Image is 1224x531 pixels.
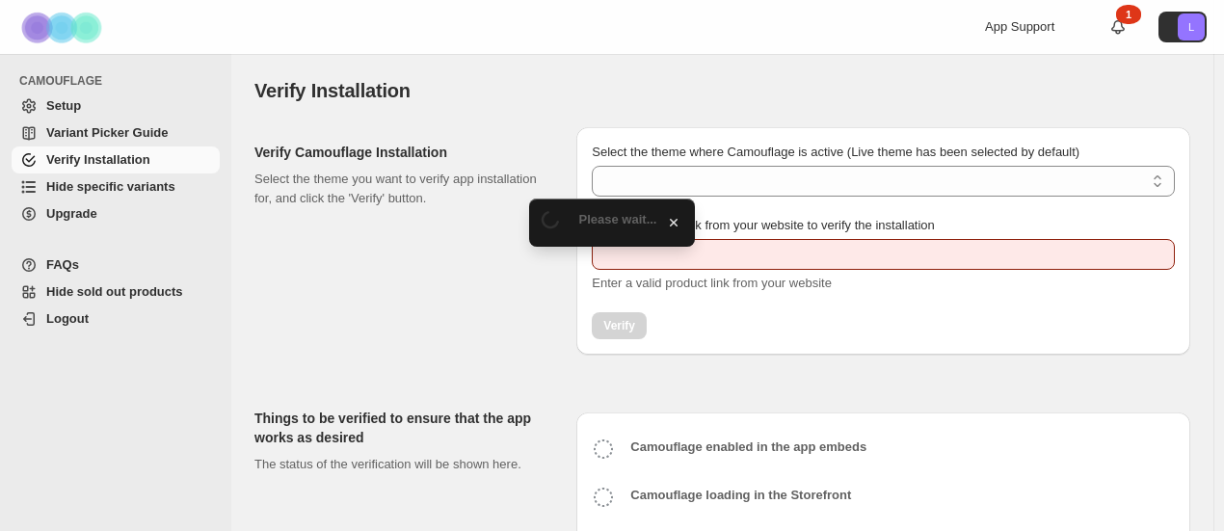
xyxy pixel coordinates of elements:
span: Enter a Product link from your website to verify the installation [592,218,935,232]
span: Hide specific variants [46,179,175,194]
a: Logout [12,305,220,332]
a: Variant Picker Guide [12,119,220,146]
text: L [1188,21,1194,33]
span: CAMOUFLAGE [19,73,222,89]
img: Camouflage [15,1,112,54]
h2: Things to be verified to ensure that the app works as desired [254,409,545,447]
button: Avatar with initials L [1158,12,1207,42]
span: Hide sold out products [46,284,183,299]
a: Upgrade [12,200,220,227]
span: App Support [985,19,1054,34]
h2: Verify Camouflage Installation [254,143,545,162]
a: Hide specific variants [12,173,220,200]
span: Logout [46,311,89,326]
a: Setup [12,93,220,119]
p: Select the theme you want to verify app installation for, and click the 'Verify' button. [254,170,545,208]
span: Avatar with initials L [1178,13,1205,40]
span: Setup [46,98,81,113]
span: Upgrade [46,206,97,221]
span: Variant Picker Guide [46,125,168,140]
span: Please wait... [579,212,657,226]
a: 1 [1108,17,1128,37]
span: Verify Installation [254,80,411,101]
span: FAQs [46,257,79,272]
a: FAQs [12,252,220,279]
span: Select the theme where Camouflage is active (Live theme has been selected by default) [592,145,1079,159]
a: Verify Installation [12,146,220,173]
b: Camouflage enabled in the app embeds [630,439,866,454]
span: Enter a valid product link from your website [592,276,832,290]
p: The status of the verification will be shown here. [254,455,545,474]
span: Verify Installation [46,152,150,167]
div: 1 [1116,5,1141,24]
a: Hide sold out products [12,279,220,305]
